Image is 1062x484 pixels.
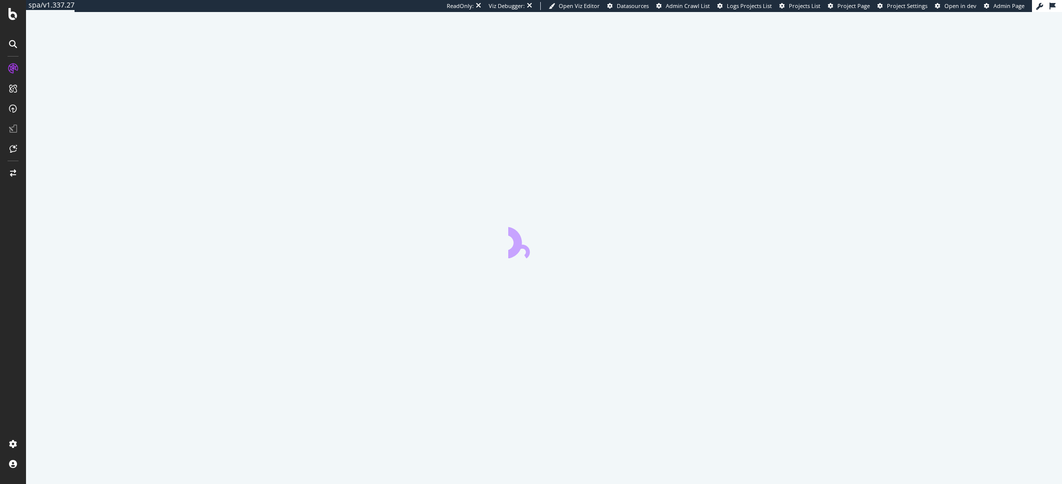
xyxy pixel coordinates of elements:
a: Projects List [779,2,820,10]
a: Open in dev [935,2,976,10]
span: Open in dev [944,2,976,10]
span: Admin Crawl List [666,2,710,10]
div: Viz Debugger: [489,2,525,10]
div: ReadOnly: [447,2,474,10]
a: Datasources [607,2,649,10]
a: Admin Page [984,2,1024,10]
a: Logs Projects List [717,2,772,10]
span: Admin Page [993,2,1024,10]
span: Open Viz Editor [559,2,600,10]
span: Project Page [837,2,870,10]
a: Project Page [828,2,870,10]
a: Admin Crawl List [656,2,710,10]
span: Logs Projects List [727,2,772,10]
span: Datasources [617,2,649,10]
a: Open Viz Editor [549,2,600,10]
span: Project Settings [887,2,927,10]
span: Projects List [789,2,820,10]
div: animation [508,222,580,258]
a: Project Settings [877,2,927,10]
